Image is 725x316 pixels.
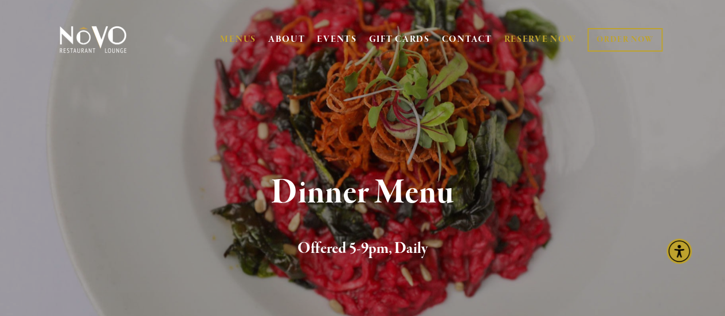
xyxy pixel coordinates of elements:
[369,29,430,50] a: GIFT CARDS
[220,34,256,45] a: MENUS
[268,34,305,45] a: ABOUT
[317,34,356,45] a: EVENTS
[504,29,576,50] a: RESERVE NOW
[57,25,129,54] img: Novo Restaurant &amp; Lounge
[442,29,492,50] a: CONTACT
[667,239,692,264] div: Accessibility Menu
[76,174,649,212] h1: Dinner Menu
[587,28,663,52] a: ORDER NOW
[76,237,649,261] h2: Offered 5-9pm, Daily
